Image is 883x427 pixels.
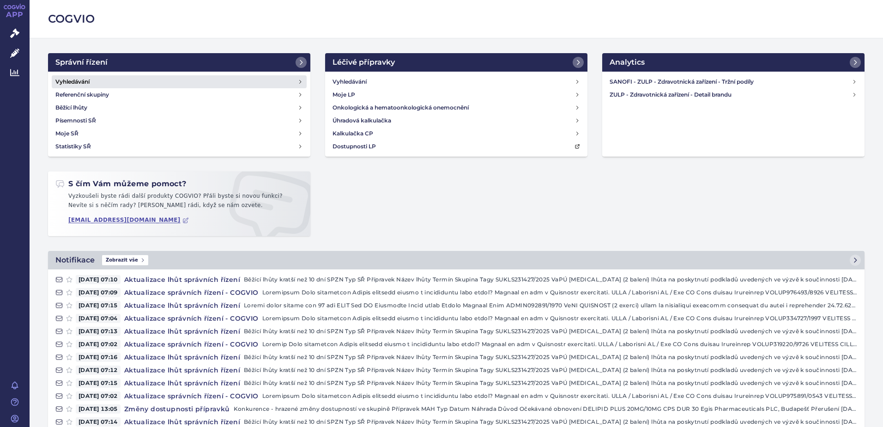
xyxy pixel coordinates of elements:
[121,378,244,388] h4: Aktualizace lhůt správních řízení
[76,353,121,362] span: [DATE] 07:16
[55,57,108,68] h2: Správní řízení
[262,314,857,323] p: Loremipsum Dolo sitametcon Adipis elitsedd eiusmo t incididuntu labo etdol? Magnaal en adm v Quis...
[333,77,367,86] h4: Vyhledávání
[121,366,244,375] h4: Aktualizace lhůt správních řízení
[329,127,584,140] a: Kalkulačka CP
[52,114,307,127] a: Písemnosti SŘ
[48,53,310,72] a: Správní řízení
[333,90,355,99] h4: Moje LP
[55,77,90,86] h4: Vyhledávání
[102,255,148,265] span: Zobrazit vše
[55,142,91,151] h4: Statistiky SŘ
[55,103,87,112] h4: Běžící lhůty
[610,57,645,68] h2: Analytics
[262,288,857,297] p: Loremipsum Dolo sitametcon Adipis elitsedd eiusmo t incididuntu labo etdol? Magnaal en adm v Quis...
[55,192,303,213] p: Vyzkoušeli byste rádi další produkty COGVIO? Přáli byste si novou funkci? Nevíte si s něčím rady?...
[329,75,584,88] a: Vyhledávání
[610,90,852,99] h4: ZULP - Zdravotnická zařízení - Detail brandu
[244,301,857,310] p: Loremi dolor sitame con 97 adi ELIT Sed DO Eiusmodte Incid utlab Etdolo Magnaal Enim ADMIN092891/...
[329,114,584,127] a: Úhradová kalkulačka
[329,101,584,114] a: Onkologická a hematoonkologická onemocnění
[55,255,95,266] h2: Notifikace
[52,75,307,88] a: Vyhledávání
[121,404,234,414] h4: Změny dostupnosti přípravků
[76,391,121,401] span: [DATE] 07:02
[76,366,121,375] span: [DATE] 07:12
[244,327,857,336] p: Běžící lhůty kratší než 10 dní SPZN Typ SŘ Přípravek Název lhůty Termín Skupina Tagy SUKLS231427/...
[333,142,376,151] h4: Dostupnosti LP
[244,275,857,284] p: Běžící lhůty kratší než 10 dní SPZN Typ SŘ Přípravek Název lhůty Termín Skupina Tagy SUKLS231427/...
[76,327,121,336] span: [DATE] 07:13
[52,140,307,153] a: Statistiky SŘ
[121,417,244,427] h4: Aktualizace lhůt správních řízení
[52,88,307,101] a: Referenční skupiny
[121,275,244,284] h4: Aktualizace lhůt správních řízení
[333,116,391,125] h4: Úhradová kalkulačka
[262,340,857,349] p: Loremip Dolo sitametcon Adipis elitsedd eiusmo t incididuntu labo etdol? Magnaal en adm v Quisnos...
[76,314,121,323] span: [DATE] 07:04
[606,75,861,88] a: SANOFI - ZULP - Zdravotnická zařízení - Tržní podíly
[48,251,865,269] a: NotifikaceZobrazit vše
[55,129,79,138] h4: Moje SŘ
[76,417,121,427] span: [DATE] 07:14
[55,116,96,125] h4: Písemnosti SŘ
[333,129,373,138] h4: Kalkulačka CP
[76,301,121,310] span: [DATE] 07:15
[121,314,262,323] h4: Aktualizace správních řízení - COGVIO
[610,77,852,86] h4: SANOFI - ZULP - Zdravotnická zařízení - Tržní podíly
[55,179,187,189] h2: S čím Vám můžeme pomoct?
[602,53,865,72] a: Analytics
[76,275,121,284] span: [DATE] 07:10
[68,217,189,224] a: [EMAIL_ADDRESS][DOMAIN_NAME]
[244,378,857,388] p: Běžící lhůty kratší než 10 dní SPZN Typ SŘ Přípravek Název lhůty Termín Skupina Tagy SUKLS231427/...
[329,140,584,153] a: Dostupnosti LP
[244,417,857,427] p: Běžící lhůty kratší než 10 dní SPZN Typ SŘ Přípravek Název lhůty Termín Skupina Tagy SUKLS231427/...
[121,353,244,362] h4: Aktualizace lhůt správních řízení
[55,90,109,99] h4: Referenční skupiny
[76,340,121,349] span: [DATE] 07:02
[76,288,121,297] span: [DATE] 07:09
[329,88,584,101] a: Moje LP
[606,88,861,101] a: ZULP - Zdravotnická zařízení - Detail brandu
[52,127,307,140] a: Moje SŘ
[52,101,307,114] a: Běžící lhůty
[76,404,121,414] span: [DATE] 13:05
[333,57,395,68] h2: Léčivé přípravky
[121,301,244,310] h4: Aktualizace lhůt správních řízení
[48,11,865,27] h2: COGVIO
[244,353,857,362] p: Běžící lhůty kratší než 10 dní SPZN Typ SŘ Přípravek Název lhůty Termín Skupina Tagy SUKLS231427/...
[333,103,469,112] h4: Onkologická a hematoonkologická onemocnění
[262,391,857,401] p: Loremipsum Dolo sitametcon Adipis elitsedd eiusmo t incididuntu labo etdol? Magnaal en adm v Quis...
[121,288,262,297] h4: Aktualizace správních řízení - COGVIO
[121,391,262,401] h4: Aktualizace správních řízení - COGVIO
[76,378,121,388] span: [DATE] 07:15
[121,340,262,349] h4: Aktualizace správních řízení - COGVIO
[325,53,587,72] a: Léčivé přípravky
[121,327,244,336] h4: Aktualizace lhůt správních řízení
[244,366,857,375] p: Běžící lhůty kratší než 10 dní SPZN Typ SŘ Přípravek Název lhůty Termín Skupina Tagy SUKLS231427/...
[234,404,857,414] p: Konkurence - hrazené změny dostupností ve skupině Přípravek MAH Typ Datum Náhrada Důvod Očekávané...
